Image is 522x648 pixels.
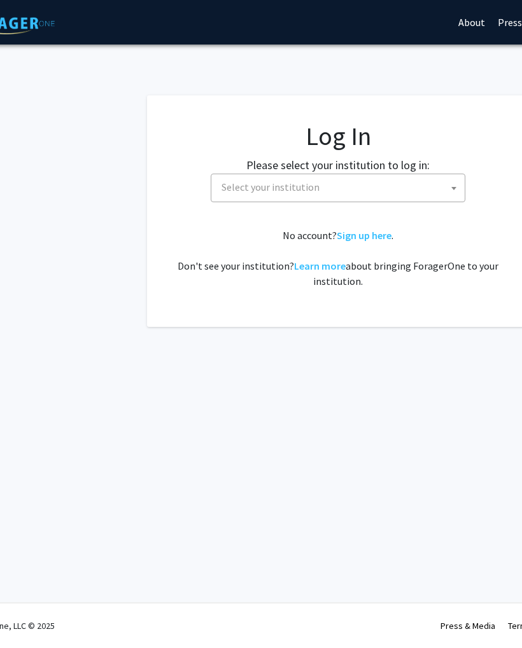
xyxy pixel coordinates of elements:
[441,620,496,631] a: Press & Media
[222,181,320,193] span: Select your institution
[247,156,430,174] label: Please select your institution to log in:
[211,174,466,202] span: Select your institution
[173,228,504,289] div: No account? . Don't see your institution? about bringing ForagerOne to your institution.
[10,591,54,638] iframe: Chat
[173,121,504,151] h1: Log In
[295,259,346,272] a: Learn more about bringing ForagerOne to your institution
[217,174,465,200] span: Select your institution
[337,229,392,242] a: Sign up here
